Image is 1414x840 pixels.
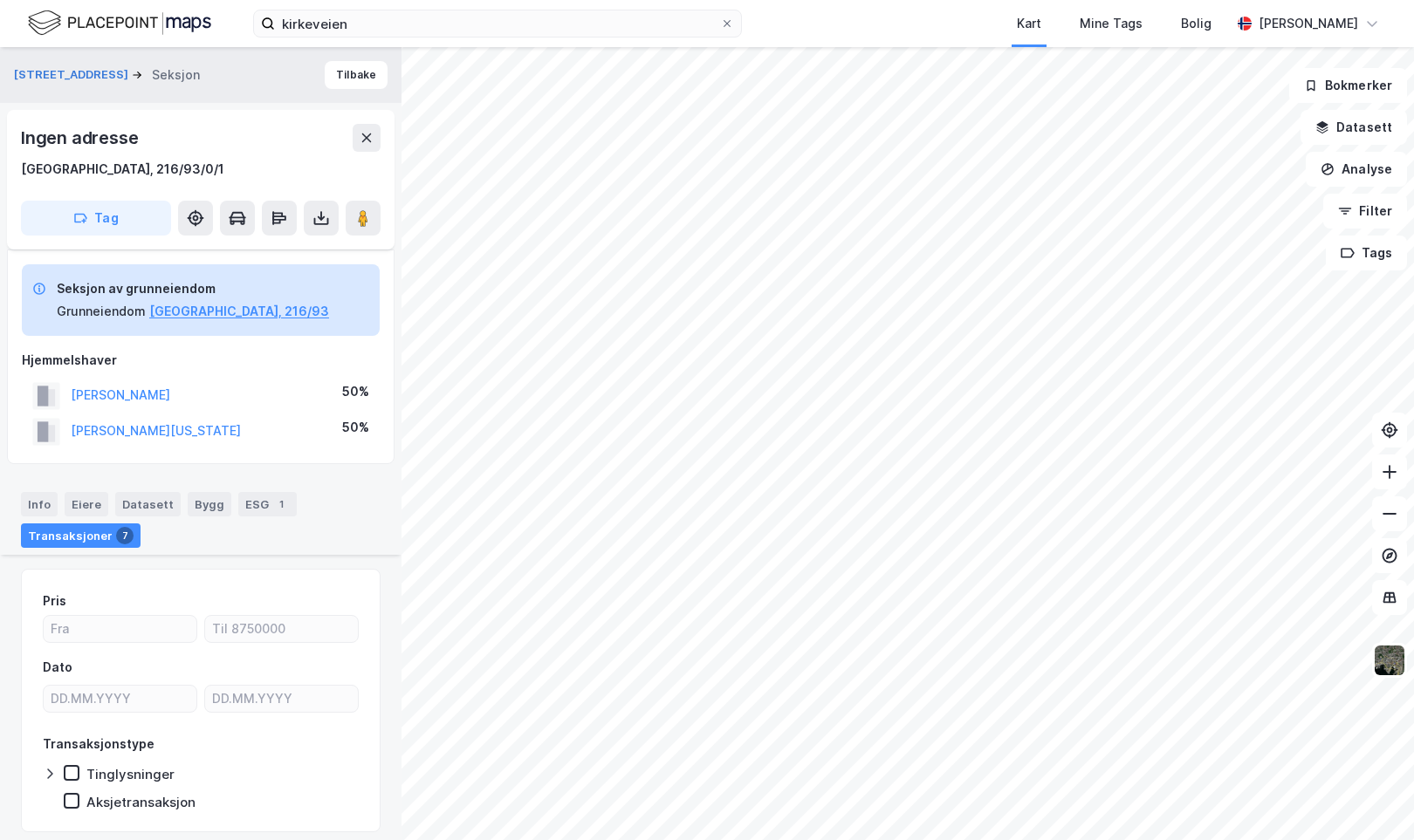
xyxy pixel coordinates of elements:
[44,686,196,712] input: DD.MM.YYYY
[21,523,141,548] div: Transaksjoner
[44,616,196,642] input: Fra
[342,417,369,438] div: 50%
[115,492,181,516] div: Datasett
[188,492,231,516] div: Bygg
[65,492,108,516] div: Eiere
[57,278,329,299] div: Seksjon av grunneiendom
[205,686,358,712] input: DD.MM.YYYY
[21,124,141,152] div: Ingen adresse
[325,61,388,89] button: Tilbake
[1289,68,1407,103] button: Bokmerker
[1326,236,1407,270] button: Tags
[272,495,290,513] div: 1
[43,591,66,611] div: Pris
[1373,644,1406,677] img: 9k=
[21,159,224,180] div: [GEOGRAPHIC_DATA], 216/93/0/1
[1323,194,1407,229] button: Filter
[1301,110,1407,145] button: Datasett
[1017,13,1041,34] div: Kart
[1327,756,1414,840] iframe: Chat Widget
[57,301,146,322] div: Grunneiendom
[116,527,134,544] div: 7
[21,201,171,236] button: Tag
[86,766,175,782] div: Tinglysninger
[275,10,720,37] input: Søk på adresse, matrikkel, gårdeiere, leietakere eller personer
[1181,13,1212,34] div: Bolig
[238,492,297,516] div: ESG
[205,616,358,642] input: Til 8750000
[14,66,132,84] button: [STREET_ADDRESS]
[149,301,329,322] button: [GEOGRAPHIC_DATA], 216/93
[342,381,369,402] div: 50%
[86,794,196,810] div: Aksjetransaksjon
[1080,13,1143,34] div: Mine Tags
[22,350,380,371] div: Hjemmelshaver
[21,492,58,516] div: Info
[43,657,72,678] div: Dato
[28,8,211,38] img: logo.f888ab2527a4732fd821a326f86c7f29.svg
[1327,756,1414,840] div: Kontrollprogram for chat
[43,734,154,755] div: Transaksjonstype
[1306,152,1407,187] button: Analyse
[152,65,200,85] div: Seksjon
[1259,13,1358,34] div: [PERSON_NAME]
